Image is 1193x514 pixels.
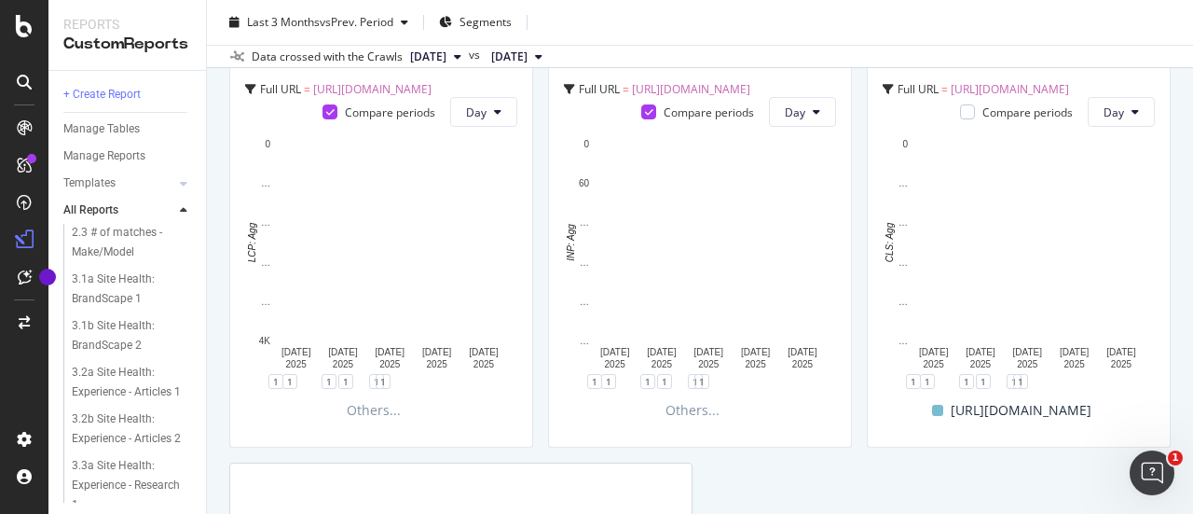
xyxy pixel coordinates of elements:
div: Homepage | Agg. LCP Value TrendsFull URL = [URL][DOMAIN_NAME]Compare periodsDayA chart.111111Othe... [229,28,533,448]
a: 3.1a Site Health: BrandScape 1 [72,270,193,309]
text: [DATE] [966,347,995,357]
span: [URL][DOMAIN_NAME] [632,81,750,97]
text: … [261,257,270,268]
text: 2025 [698,359,720,369]
div: 3.2b Site Health: Experience - Articles 2 [72,410,183,449]
div: Compare periods [345,104,435,120]
text: 0 [583,139,589,149]
span: [URL][DOMAIN_NAME] [951,399,1091,422]
text: … [580,297,589,307]
div: All Reports [63,201,118,220]
text: 0 [265,139,270,149]
div: 2.3 # of matches - Make/Model [72,223,180,262]
text: 2025 [746,359,767,369]
div: 1 [338,374,353,389]
text: 2025 [379,359,401,369]
span: 2025 Jun. 8th [491,49,528,65]
text: 4K [259,336,271,346]
div: Templates [63,174,116,193]
div: Homepage | Agg. INP Value TrendsFull URL = [URL][DOMAIN_NAME]Compare periodsDayA chart.111111Othe... [548,28,852,448]
span: Full URL [579,81,620,97]
text: 2025 [1111,359,1132,369]
div: Data crossed with the Crawls [252,49,403,65]
button: [DATE] [403,46,469,68]
div: 1 [959,374,974,389]
text: [DATE] [1013,347,1043,357]
span: vs [469,47,484,63]
button: Day [769,97,836,127]
text: 60 [579,178,590,188]
text: … [261,218,270,229]
button: Segments [432,7,519,37]
div: 3.1b Site Health: BrandScape 2 [72,316,180,355]
text: … [898,257,908,268]
text: [DATE] [422,347,452,357]
span: 2025 Sep. 21st [410,49,446,65]
text: [DATE] [788,347,817,357]
button: Last 3 MonthsvsPrev. Period [222,7,416,37]
text: 2025 [651,359,673,369]
div: Compare periods [982,104,1073,120]
div: 1 [640,374,655,389]
div: Manage Reports [63,146,145,166]
div: 3.1a Site Health: BrandScape 1 [72,270,180,309]
div: CustomReports [63,34,191,55]
a: + Create Report [63,85,193,104]
button: Day [1088,97,1155,127]
span: [URL][DOMAIN_NAME] [951,81,1069,97]
div: 1 [601,374,616,389]
span: Last 3 Months [247,14,320,30]
div: Reports [63,15,191,34]
div: Homepage | Agg. CLS Value TrendsFull URL = [URL][DOMAIN_NAME]Compare periodsDayA chart.111111[URL... [867,28,1171,448]
div: Compare periods [664,104,754,120]
a: 2.3 # of matches - Make/Model [72,223,193,262]
div: A chart. [883,134,1151,382]
div: 1 [657,374,672,389]
div: + Create Report [63,85,141,104]
text: INP: Agg [566,224,576,261]
text: [DATE] [647,347,677,357]
text: 2025 [924,359,945,369]
div: 1 [688,374,703,389]
text: … [898,178,908,188]
span: = [623,81,629,97]
svg: A chart. [245,134,514,382]
text: [DATE] [281,347,311,357]
div: 1 [587,374,602,389]
div: Tooltip anchor [39,269,56,285]
text: … [580,257,589,268]
button: [DATE] [484,46,550,68]
iframe: Intercom live chat [1130,451,1174,495]
span: Full URL [260,81,301,97]
text: 2025 [1017,359,1038,369]
div: 3.2a Site Health: Experience - Articles 1 [72,363,183,402]
svg: A chart. [564,134,832,382]
text: 2025 [792,359,814,369]
text: [DATE] [600,347,630,357]
a: 3.1b Site Health: BrandScape 2 [72,316,193,355]
span: Segments [459,14,512,30]
div: 1 [376,374,391,389]
text: … [580,218,589,229]
text: 2025 [1064,359,1086,369]
text: 2025 [605,359,626,369]
span: Day [1104,104,1124,120]
div: 1 [322,374,336,389]
span: Day [785,104,805,120]
div: 1 [1013,374,1028,389]
text: 2025 [427,359,448,369]
span: Day [466,104,487,120]
span: 1 [1168,451,1183,465]
text: … [261,297,270,307]
a: All Reports [63,201,174,220]
a: Templates [63,174,174,193]
div: 1 [282,374,297,389]
a: Manage Tables [63,119,193,139]
div: 1 [976,374,991,389]
text: … [898,218,908,229]
span: vs Prev. Period [320,14,393,30]
text: 0 [902,139,908,149]
a: 3.2b Site Health: Experience - Articles 2 [72,410,193,449]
